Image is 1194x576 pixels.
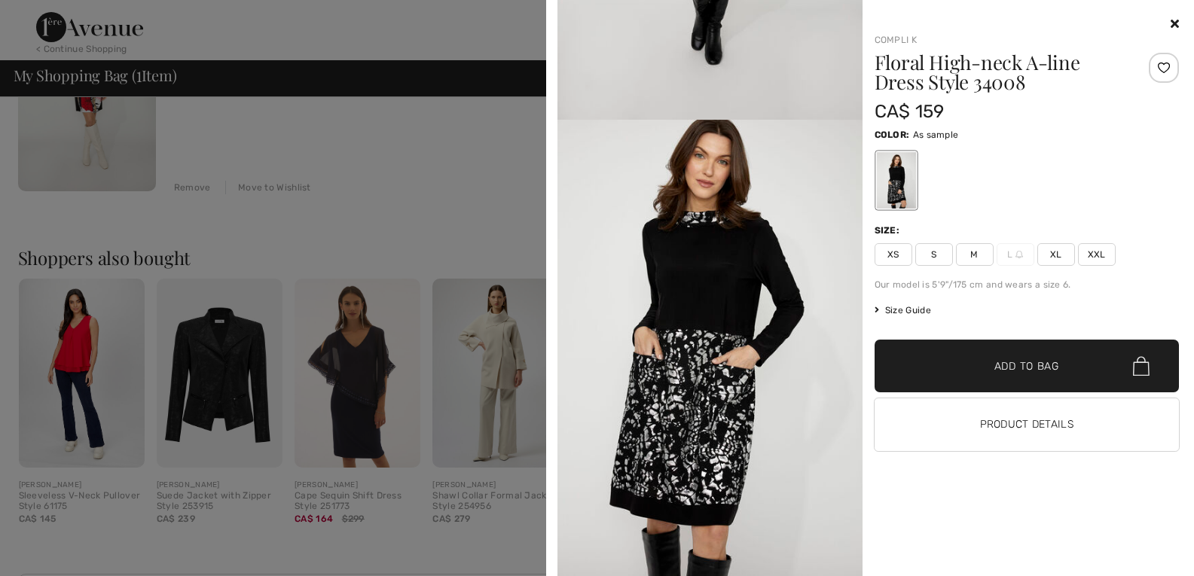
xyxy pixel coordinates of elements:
[875,303,931,317] span: Size Guide
[875,130,910,140] span: Color:
[1078,243,1116,266] span: XXL
[915,243,953,266] span: S
[875,398,1180,451] button: Product Details
[875,278,1180,291] div: Our model is 5'9"/175 cm and wears a size 6.
[876,152,915,209] div: As sample
[875,340,1180,392] button: Add to Bag
[956,243,994,266] span: M
[997,243,1034,266] span: L
[875,224,903,237] div: Size:
[875,243,912,266] span: XS
[875,35,917,45] a: Compli K
[33,11,64,24] span: Chat
[1015,251,1023,258] img: ring-m.svg
[913,130,959,140] span: As sample
[1133,356,1150,376] img: Bag.svg
[875,101,945,122] span: CA$ 159
[994,358,1059,374] span: Add to Bag
[875,53,1128,92] h1: Floral High-neck A-line Dress Style 34008
[1037,243,1075,266] span: XL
